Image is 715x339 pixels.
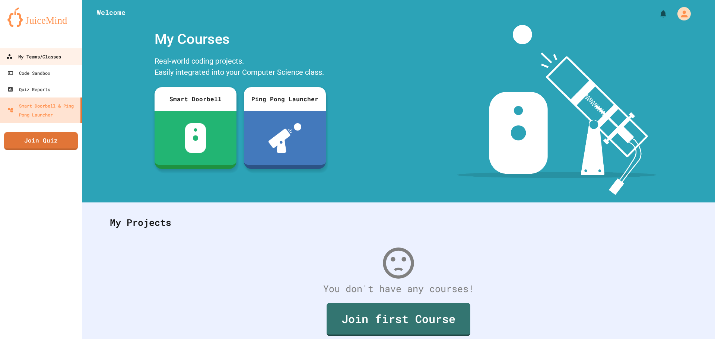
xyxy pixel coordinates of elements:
a: Join first Course [327,303,470,336]
img: logo-orange.svg [7,7,74,27]
div: You don't have any courses! [102,282,695,296]
img: sdb-white.svg [185,123,206,153]
div: Quiz Reports [7,85,50,94]
img: ppl-with-ball.png [268,123,302,153]
div: My Courses [151,25,330,54]
div: Real-world coding projects. Easily integrated into your Computer Science class. [151,54,330,81]
img: banner-image-my-projects.png [457,25,657,195]
div: My Account [670,5,693,22]
div: My Teams/Classes [6,52,61,61]
a: Join Quiz [4,132,78,150]
div: Smart Doorbell [155,87,236,111]
div: Code Sandbox [7,68,50,77]
div: Smart Doorbell & Ping Pong Launcher [7,101,77,119]
div: My Notifications [645,7,670,20]
div: Ping Pong Launcher [244,87,326,111]
div: My Projects [102,208,695,237]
